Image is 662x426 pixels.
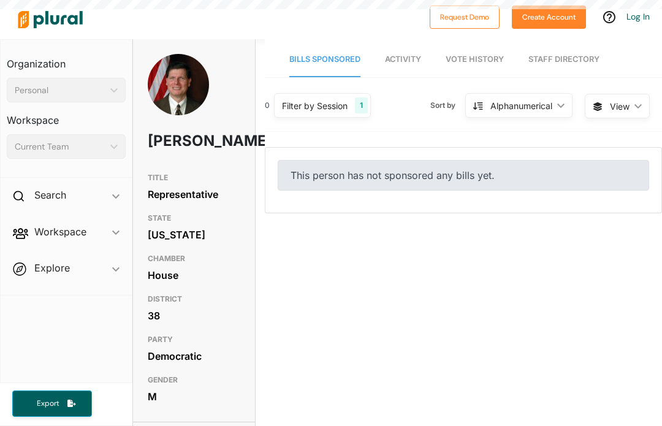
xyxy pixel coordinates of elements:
span: View [610,100,630,113]
span: Activity [385,55,421,64]
button: Create Account [512,6,586,29]
div: [US_STATE] [148,226,240,244]
a: Log In [626,11,650,22]
h3: Organization [7,46,126,73]
h3: TITLE [148,170,240,185]
h3: GENDER [148,373,240,387]
div: Personal [15,84,105,97]
div: 0 [265,100,270,111]
div: 1 [355,97,368,113]
div: Representative [148,185,240,203]
div: 38 [148,306,240,325]
h3: Workspace [7,102,126,129]
span: Vote History [446,55,504,64]
h3: CHAMBER [148,251,240,266]
h1: [PERSON_NAME] [148,123,204,159]
div: Democratic [148,347,240,365]
button: Export [12,390,92,417]
a: Activity [385,42,421,77]
a: Staff Directory [528,42,599,77]
button: Request Demo [430,6,500,29]
a: Bills Sponsored [289,42,360,77]
a: Request Demo [430,10,500,23]
div: House [148,266,240,284]
div: This person has not sponsored any bills yet. [278,160,649,191]
h2: Search [34,188,66,202]
h3: STATE [148,211,240,226]
span: Export [28,398,67,409]
a: Create Account [512,10,586,23]
h3: DISTRICT [148,292,240,306]
a: Vote History [446,42,504,77]
div: Current Team [15,140,105,153]
span: Bills Sponsored [289,55,360,64]
div: M [148,387,240,406]
h3: PARTY [148,332,240,347]
img: Headshot of Brian Kennedy [148,54,209,146]
div: Alphanumerical [490,99,552,112]
span: Sort by [430,100,465,111]
div: Filter by Session [282,99,348,112]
